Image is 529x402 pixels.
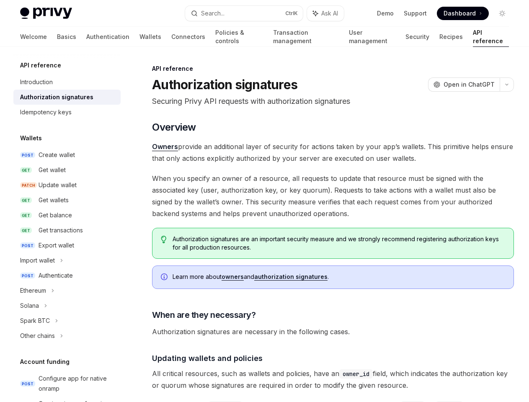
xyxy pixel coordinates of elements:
a: Wallets [139,27,161,47]
span: GET [20,212,32,219]
button: Open in ChatGPT [428,77,500,92]
span: All critical resources, such as wallets and policies, have an field, which indicates the authoriz... [152,368,514,391]
div: Import wallet [20,255,55,265]
img: light logo [20,8,72,19]
svg: Tip [161,236,167,243]
a: Welcome [20,27,47,47]
span: POST [20,273,35,279]
div: Configure app for native onramp [39,374,116,394]
button: Toggle dark mode [495,7,509,20]
a: POSTExport wallet [13,238,121,253]
span: Dashboard [444,9,476,18]
span: Ctrl K [285,10,298,17]
p: Securing Privy API requests with authorization signatures [152,95,514,107]
a: Dashboard [437,7,489,20]
div: Spark BTC [20,316,50,326]
h5: API reference [20,60,61,70]
a: GETGet transactions [13,223,121,238]
a: Owners [152,142,178,151]
span: Open in ChatGPT [444,80,495,89]
span: PATCH [20,182,37,188]
div: Ethereum [20,286,46,296]
div: Solana [20,301,39,311]
span: GET [20,167,32,173]
a: POSTAuthenticate [13,268,121,283]
a: authorization signatures [254,273,328,281]
h1: Authorization signatures [152,77,297,92]
div: Authorization signatures [20,92,93,102]
a: PATCHUpdate wallet [13,178,121,193]
h5: Wallets [20,133,42,143]
a: GETGet balance [13,208,121,223]
div: Get wallets [39,195,69,205]
button: Search...CtrlK [185,6,302,21]
a: POSTCreate wallet [13,147,121,162]
a: GETGet wallet [13,162,121,178]
span: Updating wallets and policies [152,353,263,364]
a: Authentication [86,27,129,47]
div: Export wallet [39,240,74,250]
button: Ask AI [307,6,344,21]
div: Idempotency keys [20,107,72,117]
a: POSTConfigure app for native onramp [13,371,121,396]
a: Authorization signatures [13,90,121,105]
h5: Account funding [20,357,70,367]
a: owners [222,273,244,281]
span: Authorization signatures are necessary in the following cases. [152,326,514,338]
a: Idempotency keys [13,105,121,120]
span: provide an additional layer of security for actions taken by your app’s wallets. This primitive h... [152,141,514,164]
span: POST [20,152,35,158]
span: GET [20,227,32,234]
a: Introduction [13,75,121,90]
span: Learn more about and . [173,273,505,281]
div: Get wallet [39,165,66,175]
div: Update wallet [39,180,77,190]
div: API reference [152,64,514,73]
a: User management [349,27,396,47]
div: Get balance [39,210,72,220]
span: When you specify an owner of a resource, all requests to update that resource must be signed with... [152,173,514,219]
svg: Info [161,273,169,282]
a: Connectors [171,27,205,47]
a: Demo [377,9,394,18]
span: POST [20,242,35,249]
span: Authorization signatures are an important security measure and we strongly recommend registering ... [173,235,505,252]
span: Ask AI [321,9,338,18]
span: When are they necessary? [152,309,255,321]
a: Transaction management [273,27,339,47]
a: Security [405,27,429,47]
div: Create wallet [39,150,75,160]
div: Introduction [20,77,53,87]
a: Recipes [439,27,463,47]
span: Overview [152,121,196,134]
div: Get transactions [39,225,83,235]
span: POST [20,381,35,387]
span: GET [20,197,32,204]
a: Support [404,9,427,18]
div: Authenticate [39,271,73,281]
a: API reference [473,27,509,47]
a: Policies & controls [215,27,263,47]
div: Other chains [20,331,55,341]
a: GETGet wallets [13,193,121,208]
a: Basics [57,27,76,47]
div: Search... [201,8,225,18]
code: owner_id [339,369,373,379]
